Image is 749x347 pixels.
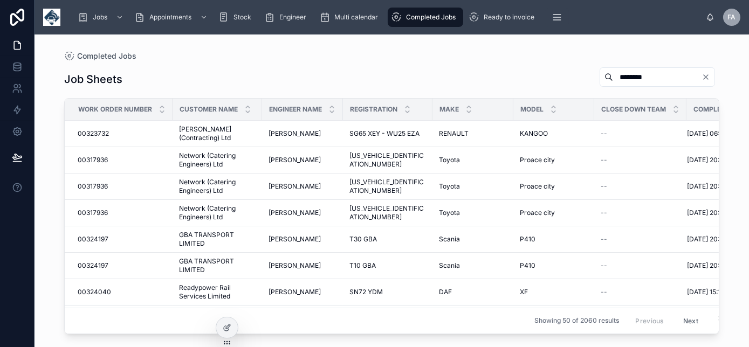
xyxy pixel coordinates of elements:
a: -- [601,209,680,217]
span: -- [601,129,607,138]
button: Next [676,313,706,329]
span: Ready to invoice [484,13,534,22]
h1: Job Sheets [64,72,122,87]
span: SG65 XEY - WU25 EZA [349,129,420,138]
span: Toyota [439,209,460,217]
span: 00324040 [78,288,111,296]
a: 00324197 [78,235,166,244]
span: 00317936 [78,182,108,191]
span: Multi calendar [334,13,378,22]
span: Network (Catering Engineers) Ltd [179,178,256,195]
a: Readypower Rail Services Limited [179,283,256,301]
span: Scania [439,261,460,270]
span: Completed Jobs [406,13,456,22]
a: SN72 YDM [349,288,426,296]
a: DAF [439,288,507,296]
span: Proace city [520,156,555,164]
span: 00323732 [78,129,109,138]
a: P410 [520,261,588,270]
a: [US_VEHICLE_IDENTIFICATION_NUMBER] [349,178,426,195]
a: Appointments [131,8,213,27]
div: scrollable content [69,5,706,29]
span: 00317936 [78,209,108,217]
a: Network (Catering Engineers) Ltd [179,151,256,169]
span: [PERSON_NAME] [269,129,321,138]
span: Showing 50 of 2060 results [534,317,619,325]
span: Stock [233,13,251,22]
span: Engineer Name [269,105,322,114]
a: Stock [215,8,259,27]
a: Completed Jobs [388,8,463,27]
span: Toyota [439,182,460,191]
a: T30 GBA [349,235,426,244]
span: [DATE] 20:14 [687,261,726,270]
span: Jobs [93,13,107,22]
span: [PERSON_NAME] [269,182,321,191]
a: [PERSON_NAME] [269,235,336,244]
span: [DATE] 06:19 [687,129,726,138]
a: XF [520,288,588,296]
span: Registration [350,105,397,114]
span: [PERSON_NAME] [269,209,321,217]
span: Scania [439,235,460,244]
span: Make [439,105,459,114]
a: [PERSON_NAME] [269,156,336,164]
a: [US_VEHICLE_IDENTIFICATION_NUMBER] [349,151,426,169]
a: SG65 XEY - WU25 EZA [349,129,426,138]
a: Proace city [520,209,588,217]
span: 00324197 [78,235,108,244]
span: Proace city [520,209,555,217]
span: -- [601,235,607,244]
span: SN72 YDM [349,288,383,296]
a: Toyota [439,209,507,217]
span: P410 [520,261,535,270]
a: Proace city [520,182,588,191]
a: GBA TRANSPORT LIMITED [179,257,256,274]
a: Multi calendar [316,8,386,27]
a: RENAULT [439,129,507,138]
a: Toyota [439,156,507,164]
a: [PERSON_NAME] [269,288,336,296]
a: Network (Catering Engineers) Ltd [179,204,256,221]
a: 00317936 [78,182,166,191]
span: Toyota [439,156,460,164]
a: 00317936 [78,209,166,217]
span: [DATE] 20:42 [687,156,727,164]
span: Close Down Team [601,105,666,114]
a: -- [601,156,680,164]
a: 00324040 [78,288,166,296]
a: KANGOO [520,129,588,138]
a: GBA TRANSPORT LIMITED [179,231,256,248]
span: [PERSON_NAME] [269,235,321,244]
a: Engineer [261,8,314,27]
a: [PERSON_NAME] [269,261,336,270]
span: P410 [520,235,535,244]
span: FA [728,13,736,22]
a: Proace city [520,156,588,164]
span: Completed at [693,105,744,114]
a: Scania [439,235,507,244]
span: -- [601,288,607,296]
span: [DATE] 20:36 [687,182,727,191]
span: T30 GBA [349,235,377,244]
span: -- [601,182,607,191]
span: 00324197 [78,261,108,270]
span: [DATE] 20:21 [687,235,726,244]
a: -- [601,182,680,191]
span: [DATE] 15:13 [687,288,724,296]
a: P410 [520,235,588,244]
a: Completed Jobs [64,51,136,61]
span: Customer Name [180,105,238,114]
span: [DATE] 20:30 [687,209,727,217]
a: 00317936 [78,156,166,164]
span: KANGOO [520,129,548,138]
a: -- [601,288,680,296]
span: RENAULT [439,129,469,138]
a: Toyota [439,182,507,191]
span: Appointments [149,13,191,22]
span: [PERSON_NAME] [269,288,321,296]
